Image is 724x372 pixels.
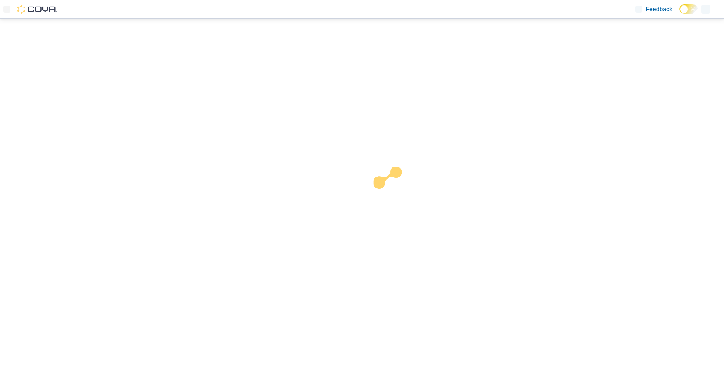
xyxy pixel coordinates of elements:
img: cova-loader [362,160,428,226]
a: Feedback [632,0,676,18]
img: Cova [17,5,57,14]
span: Feedback [646,5,672,14]
input: Dark Mode [679,4,698,14]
